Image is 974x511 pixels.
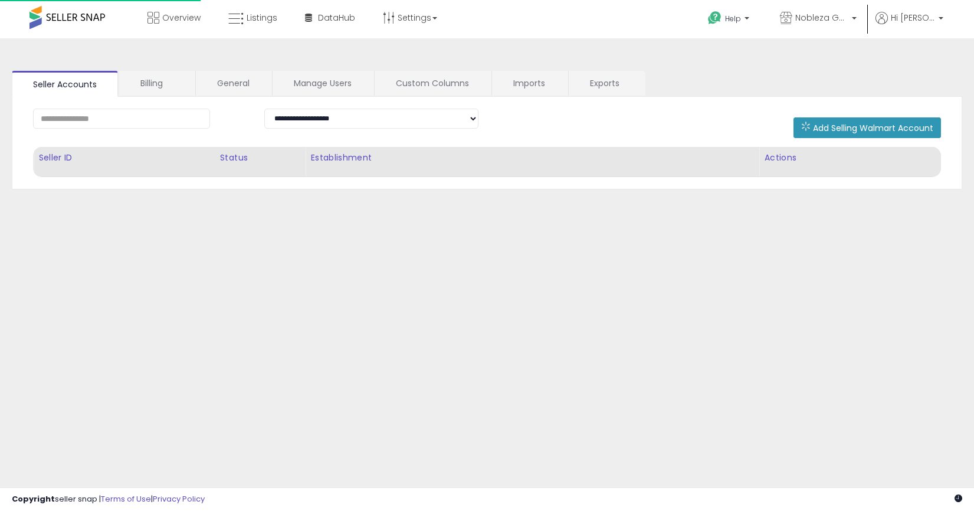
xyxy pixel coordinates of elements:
div: Establishment [310,152,754,164]
span: DataHub [318,12,355,24]
a: General [196,71,271,96]
strong: Copyright [12,493,55,505]
span: Overview [162,12,201,24]
a: Imports [492,71,567,96]
a: Seller Accounts [12,71,118,97]
i: Get Help [707,11,722,25]
a: Hi [PERSON_NAME] [875,12,943,38]
span: Help [725,14,741,24]
div: Status [220,152,301,164]
a: Terms of Use [101,493,151,505]
span: Add Selling Walmart Account [813,122,933,134]
div: seller snap | | [12,494,205,505]
div: Seller ID [38,152,210,164]
a: Manage Users [273,71,373,96]
a: Help [698,2,761,38]
button: Add Selling Walmart Account [793,117,941,138]
div: Actions [764,152,936,164]
span: Hi [PERSON_NAME] [891,12,935,24]
span: Nobleza Goods [795,12,848,24]
a: Custom Columns [375,71,490,96]
a: Exports [569,71,644,96]
a: Billing [119,71,194,96]
a: Privacy Policy [153,493,205,505]
span: Listings [247,12,277,24]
